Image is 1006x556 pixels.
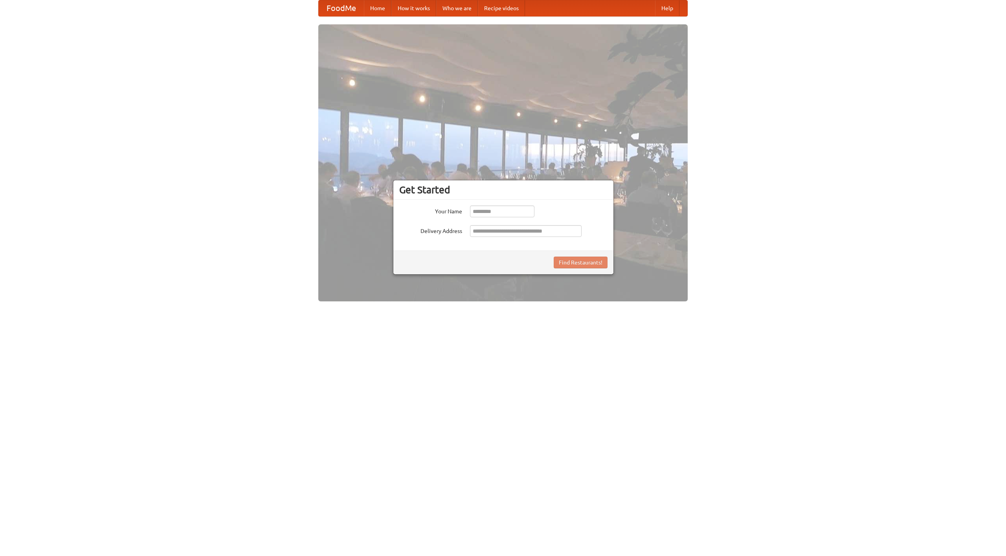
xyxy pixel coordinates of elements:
a: FoodMe [319,0,364,16]
h3: Get Started [399,184,608,196]
a: Recipe videos [478,0,525,16]
label: Delivery Address [399,225,462,235]
a: How it works [391,0,436,16]
a: Help [655,0,679,16]
a: Who we are [436,0,478,16]
a: Home [364,0,391,16]
label: Your Name [399,206,462,215]
button: Find Restaurants! [554,257,608,268]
